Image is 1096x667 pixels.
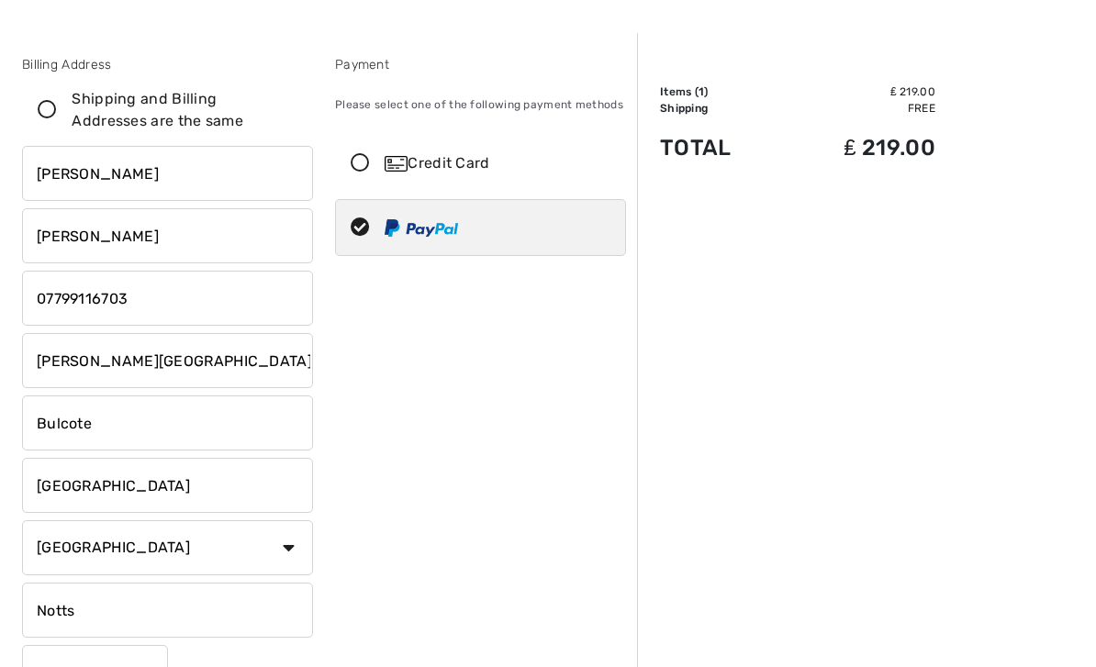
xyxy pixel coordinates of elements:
[22,395,313,450] input: Address line 2
[22,271,313,326] input: Mobile
[22,55,313,74] div: Billing Address
[385,219,458,237] img: PayPal
[22,146,313,201] input: First name
[22,333,313,388] input: Address line 1
[22,583,313,638] input: State/Province
[780,117,935,179] td: ₤ 219.00
[660,117,780,179] td: Total
[22,458,313,513] input: City
[22,208,313,263] input: Last name
[780,100,935,117] td: Free
[385,156,408,172] img: Credit Card
[335,82,626,128] div: Please select one of the following payment methods
[660,83,780,100] td: Items ( )
[699,85,704,98] span: 1
[385,152,613,174] div: Credit Card
[335,55,626,74] div: Payment
[660,100,780,117] td: Shipping
[72,88,285,132] div: Shipping and Billing Addresses are the same
[780,83,935,100] td: ₤ 219.00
